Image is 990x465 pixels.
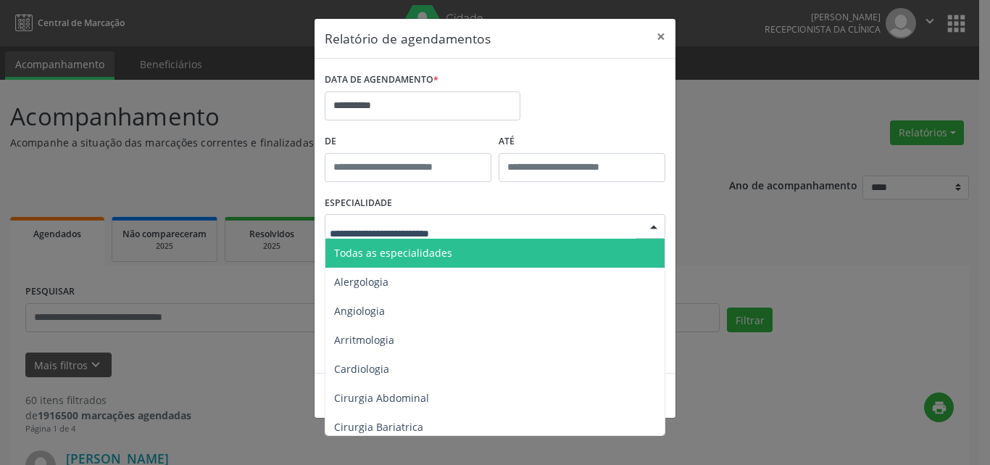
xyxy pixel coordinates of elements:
span: Cirurgia Bariatrica [334,420,423,434]
span: Alergologia [334,275,388,289]
span: Angiologia [334,304,385,318]
span: Cardiologia [334,362,389,376]
label: De [325,131,491,153]
label: DATA DE AGENDAMENTO [325,69,438,91]
label: ATÉ [499,131,665,153]
span: Arritmologia [334,333,394,347]
h5: Relatório de agendamentos [325,29,491,48]
label: ESPECIALIDADE [325,192,392,215]
button: Close [646,19,675,54]
span: Todas as especialidades [334,246,452,260]
span: Cirurgia Abdominal [334,391,429,405]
